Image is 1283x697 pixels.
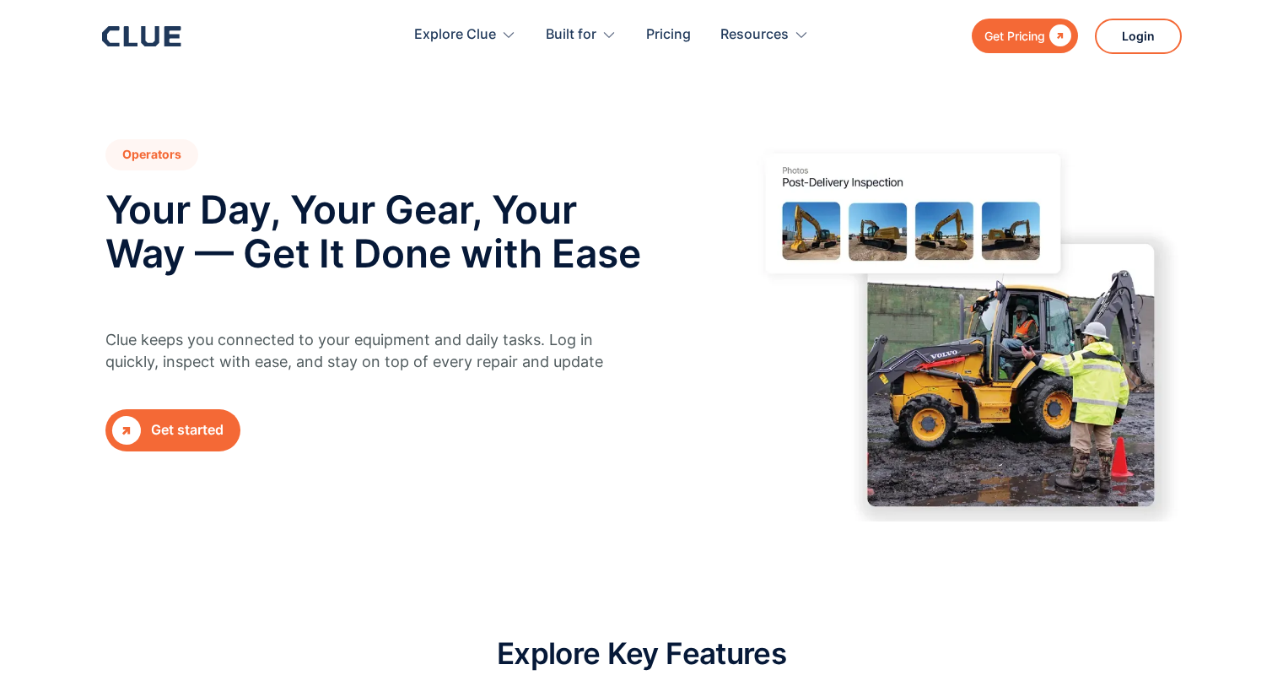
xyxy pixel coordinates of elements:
[1095,19,1182,54] a: Login
[105,139,198,170] h1: Operators
[414,8,496,62] div: Explore Clue
[748,139,1178,521] img: Image showing Operators at construction site
[646,8,691,62] a: Pricing
[720,8,809,62] div: Resources
[105,329,616,373] p: Clue keeps you connected to your equipment and daily tasks. Log in quickly, inspect with ease, an...
[972,19,1078,53] a: Get Pricing
[984,25,1045,46] div: Get Pricing
[105,409,240,451] a: Get started
[151,419,224,440] div: Get started
[497,637,786,670] h2: Explore Key Features
[546,8,617,62] div: Built for
[414,8,516,62] div: Explore Clue
[1045,25,1071,46] div: 
[112,416,141,445] div: 
[105,187,650,275] h2: Your Day, Your Gear, Your Way — Get It Done with Ease
[720,8,789,62] div: Resources
[546,8,596,62] div: Built for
